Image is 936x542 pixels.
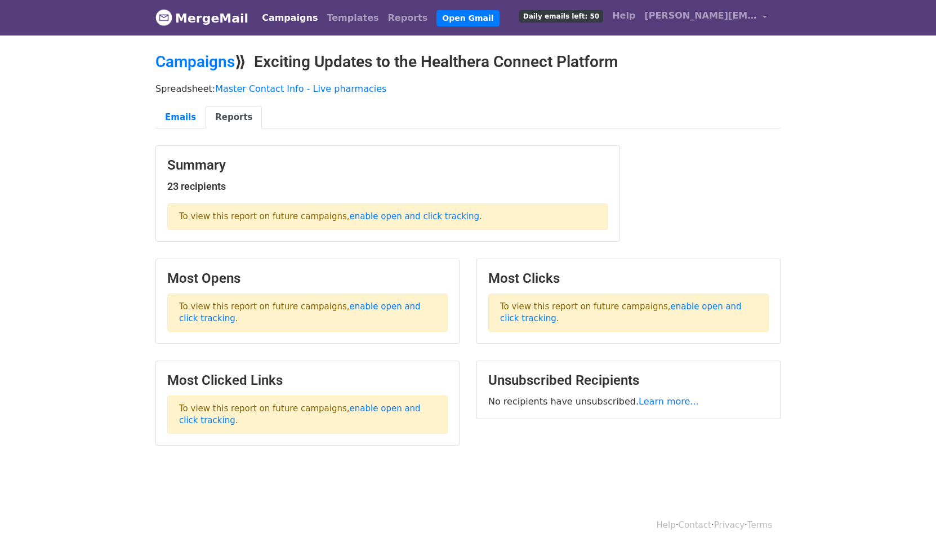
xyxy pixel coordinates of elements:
[488,294,769,332] p: To view this report on future campaigns, .
[488,372,769,389] h3: Unsubscribed Recipients
[206,106,262,129] a: Reports
[714,520,745,530] a: Privacy
[639,396,699,407] a: Learn more...
[155,106,206,129] a: Emails
[155,83,781,95] p: Spreadsheet:
[488,396,769,407] p: No recipients have unsubscribed.
[644,9,757,23] span: [PERSON_NAME][EMAIL_ADDRESS][PERSON_NAME][DOMAIN_NAME]
[679,520,711,530] a: Contact
[257,7,322,29] a: Campaigns
[155,52,235,71] a: Campaigns
[155,6,248,30] a: MergeMail
[384,7,433,29] a: Reports
[167,396,448,434] p: To view this report on future campaigns, .
[167,372,448,389] h3: Most Clicked Links
[515,5,608,27] a: Daily emails left: 50
[519,10,603,23] span: Daily emails left: 50
[155,52,781,72] h2: ⟫ Exciting Updates to the Healthera Connect Platform
[488,270,769,287] h3: Most Clicks
[155,9,172,26] img: MergeMail logo
[322,7,383,29] a: Templates
[167,180,608,193] h5: 23 recipients
[167,203,608,230] p: To view this report on future campaigns, .
[747,520,772,530] a: Terms
[640,5,772,31] a: [PERSON_NAME][EMAIL_ADDRESS][PERSON_NAME][DOMAIN_NAME]
[215,83,386,94] a: Master Contact Info - Live pharmacies
[608,5,640,27] a: Help
[167,270,448,287] h3: Most Opens
[657,520,676,530] a: Help
[350,211,479,221] a: enable open and click tracking
[179,403,421,425] a: enable open and click tracking
[167,157,608,174] h3: Summary
[500,301,742,323] a: enable open and click tracking
[167,294,448,332] p: To view this report on future campaigns, .
[436,10,499,26] a: Open Gmail
[179,301,421,323] a: enable open and click tracking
